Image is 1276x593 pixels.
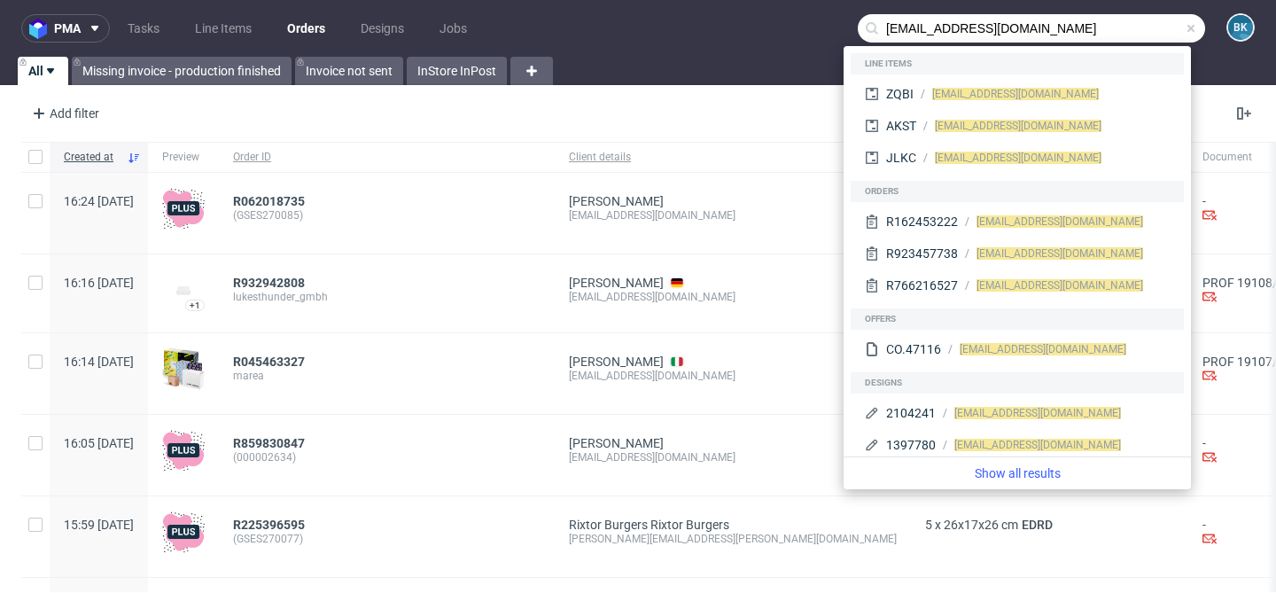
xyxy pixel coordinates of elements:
[233,355,308,369] a: R045463327
[233,518,308,532] a: R225396595
[162,278,205,302] img: version_two_editor_design.png
[886,117,916,135] div: AKST
[976,279,1143,292] span: [EMAIL_ADDRESS][DOMAIN_NAME]
[233,194,308,208] a: R062018735
[29,19,54,39] img: logo
[935,120,1101,132] span: [EMAIL_ADDRESS][DOMAIN_NAME]
[64,276,134,290] span: 16:16 [DATE]
[64,436,134,450] span: 16:05 [DATE]
[162,511,205,553] img: plus-icon.676465ae8f3a83198b3f.png
[886,436,936,454] div: 1397780
[925,518,932,532] span: 5
[54,22,81,35] span: pma
[18,57,68,85] a: All
[233,276,305,290] span: R932942808
[276,14,336,43] a: Orders
[976,215,1143,228] span: [EMAIL_ADDRESS][DOMAIN_NAME]
[72,57,292,85] a: Missing invoice - production finished
[64,355,134,369] span: 16:14 [DATE]
[25,99,103,128] div: Add filter
[233,532,541,546] span: (GSES270077)
[233,355,305,369] span: R045463327
[350,14,415,43] a: Designs
[295,57,403,85] a: Invoice not sent
[162,429,205,472] img: plus-icon.676465ae8f3a83198b3f.png
[117,14,170,43] a: Tasks
[886,213,958,230] div: R162453222
[64,194,134,208] span: 16:24 [DATE]
[851,53,1184,74] div: Line items
[184,14,262,43] a: Line Items
[944,518,1018,532] span: 26x17x26 cm
[190,300,200,310] div: +1
[886,149,916,167] div: JLKC
[569,150,897,165] span: Client details
[233,194,305,208] span: R062018735
[233,436,305,450] span: R859830847
[233,369,541,383] span: marea
[1228,15,1253,40] figcaption: BK
[233,290,541,304] span: lukesthunder_gmbh
[569,450,897,464] div: [EMAIL_ADDRESS][DOMAIN_NAME]
[233,436,308,450] a: R859830847
[569,208,897,222] div: [EMAIL_ADDRESS][DOMAIN_NAME]
[233,518,305,532] span: R225396595
[569,518,729,532] a: Rixtor Burgers Rixtor Burgers
[569,290,897,304] div: [EMAIL_ADDRESS][DOMAIN_NAME]
[851,372,1184,394] div: Designs
[886,404,936,422] div: 2104241
[21,14,110,43] button: pma
[960,343,1126,355] span: [EMAIL_ADDRESS][DOMAIN_NAME]
[935,152,1101,164] span: [EMAIL_ADDRESS][DOMAIN_NAME]
[233,450,541,464] span: (000002634)
[886,85,914,103] div: ZQBI
[851,308,1184,330] div: Offers
[569,276,664,290] a: [PERSON_NAME]
[569,355,664,369] a: [PERSON_NAME]
[162,347,205,390] img: sample-icon.16e107be6ad460a3e330.png
[569,194,664,208] a: [PERSON_NAME]
[407,57,507,85] a: InStore InPost
[429,14,478,43] a: Jobs
[976,247,1143,260] span: [EMAIL_ADDRESS][DOMAIN_NAME]
[851,464,1184,482] a: Show all results
[954,407,1121,419] span: [EMAIL_ADDRESS][DOMAIN_NAME]
[64,150,120,165] span: Created at
[925,518,1174,532] div: x
[886,277,958,294] div: R766216527
[1018,518,1056,532] a: EDRD
[886,245,958,262] div: R923457738
[569,369,897,383] div: [EMAIL_ADDRESS][DOMAIN_NAME]
[954,439,1121,451] span: [EMAIL_ADDRESS][DOMAIN_NAME]
[569,532,897,546] div: [PERSON_NAME][EMAIL_ADDRESS][PERSON_NAME][DOMAIN_NAME]
[162,150,205,165] span: Preview
[233,276,308,290] a: R932942808
[64,518,134,532] span: 15:59 [DATE]
[851,181,1184,202] div: Orders
[886,340,941,358] div: CO.47116
[233,150,541,165] span: Order ID
[233,208,541,222] span: (GSES270085)
[932,88,1099,100] span: [EMAIL_ADDRESS][DOMAIN_NAME]
[569,436,664,450] a: [PERSON_NAME]
[162,187,205,230] img: plus-icon.676465ae8f3a83198b3f.png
